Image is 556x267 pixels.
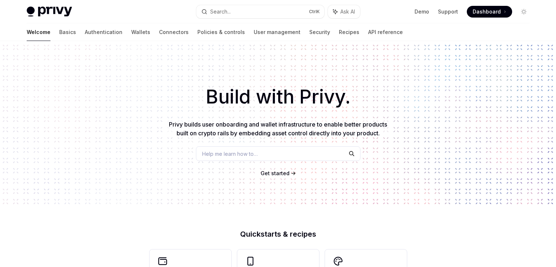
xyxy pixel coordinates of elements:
[131,23,150,41] a: Wallets
[197,23,245,41] a: Policies & controls
[261,170,290,176] span: Get started
[27,7,72,17] img: light logo
[159,23,189,41] a: Connectors
[27,23,50,41] a: Welcome
[438,8,458,15] a: Support
[340,8,355,15] span: Ask AI
[254,23,300,41] a: User management
[467,6,512,18] a: Dashboard
[339,23,359,41] a: Recipes
[150,230,407,238] h2: Quickstarts & recipes
[368,23,403,41] a: API reference
[59,23,76,41] a: Basics
[473,8,501,15] span: Dashboard
[518,6,530,18] button: Toggle dark mode
[12,83,544,111] h1: Build with Privy.
[196,5,324,18] button: Search...CtrlK
[415,8,429,15] a: Demo
[261,170,290,177] a: Get started
[210,7,231,16] div: Search...
[309,23,330,41] a: Security
[309,9,320,15] span: Ctrl K
[328,5,360,18] button: Ask AI
[202,150,258,158] span: Help me learn how to…
[85,23,122,41] a: Authentication
[169,121,387,137] span: Privy builds user onboarding and wallet infrastructure to enable better products built on crypto ...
